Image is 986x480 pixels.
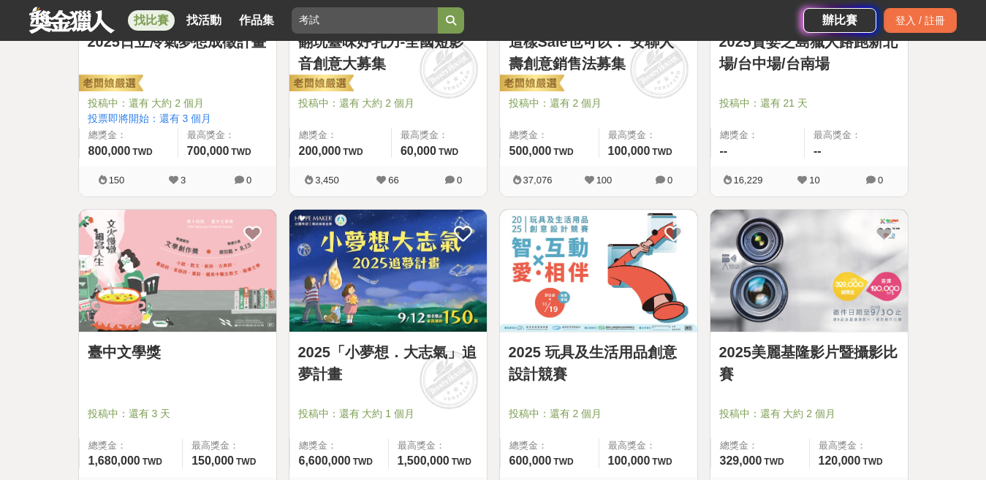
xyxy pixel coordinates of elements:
span: 800,000 [88,145,131,157]
span: 最高獎金： [398,438,478,453]
span: TWD [553,457,573,467]
a: 2025 玩具及生活用品創意設計競賽 [509,341,689,385]
span: TWD [231,147,251,157]
span: 10 [809,175,819,186]
span: 60,000 [401,145,436,157]
span: 1,500,000 [398,454,450,467]
a: 2025「小夢想．大志氣」追夢計畫 [298,341,478,385]
span: 3,450 [315,175,339,186]
span: 100 [596,175,613,186]
span: -- [720,145,728,157]
span: 最高獎金： [191,438,267,453]
a: Cover Image [79,210,276,332]
span: 總獎金： [88,438,174,453]
span: 120,000 [819,454,861,467]
a: 找比賽 [128,10,175,31]
span: TWD [132,147,152,157]
a: 2025美麗基隆影片暨攝影比賽 [719,341,899,385]
a: 辦比賽 [803,8,876,33]
span: 最高獎金： [401,128,478,142]
img: 老闆娘嚴選 [287,74,354,94]
span: 投稿中：還有 3 天 [88,406,268,422]
span: 最高獎金： [187,128,268,142]
span: TWD [439,147,458,157]
span: 總獎金： [88,128,169,142]
span: 投稿中：還有 大約 2 個月 [88,96,268,111]
span: TWD [652,147,672,157]
span: TWD [236,457,256,467]
span: 600,000 [509,454,552,467]
span: 投稿中：還有 大約 2 個月 [298,96,478,111]
span: 100,000 [608,145,651,157]
span: 投稿中：還有 大約 2 個月 [719,406,899,422]
span: TWD [343,147,363,157]
span: 6,600,000 [299,454,351,467]
span: 總獎金： [720,438,800,453]
a: Cover Image [710,210,908,332]
span: 0 [246,175,251,186]
img: Cover Image [79,210,276,332]
span: 329,000 [720,454,762,467]
img: Cover Image [289,210,487,332]
span: TWD [553,147,573,157]
span: 150,000 [191,454,234,467]
span: 200,000 [299,145,341,157]
a: 翻玩臺味好乳力-全國短影音創意大募集 [298,31,478,75]
span: TWD [862,457,882,467]
span: 16,229 [734,175,763,186]
a: 臺中文學獎 [88,341,268,363]
a: 2025日立冷氣夢想成徵計畫 [88,31,268,53]
div: 登入 / 註冊 [884,8,957,33]
a: 2025貪婪之島獵人路跑新北場/台中場/台南場 [719,31,899,75]
a: 找活動 [181,10,227,31]
span: 100,000 [608,454,651,467]
span: 700,000 [187,145,230,157]
span: 0 [667,175,672,186]
span: -- [814,145,822,157]
span: 投稿中：還有 2 個月 [509,96,689,111]
span: 37,076 [523,175,553,186]
span: TWD [452,457,471,467]
span: 500,000 [509,145,552,157]
span: 總獎金： [509,128,590,142]
img: Cover Image [710,210,908,332]
a: Cover Image [289,210,487,332]
a: Cover Image [500,210,697,332]
span: 0 [878,175,883,186]
span: 66 [388,175,398,186]
span: TWD [652,457,672,467]
span: TWD [353,457,373,467]
a: 這樣Sale也可以： 安聯人壽創意銷售法募集 [509,31,689,75]
span: 最高獎金： [814,128,899,142]
span: 總獎金： [299,128,382,142]
span: 1,680,000 [88,454,140,467]
span: 投票即將開始：還有 3 個月 [88,111,268,126]
span: 總獎金： [720,128,796,142]
span: 150 [109,175,125,186]
span: 總獎金： [299,438,379,453]
span: 3 [181,175,186,186]
span: TWD [143,457,162,467]
a: 作品集 [233,10,280,31]
span: 0 [457,175,462,186]
span: TWD [764,457,784,467]
span: 投稿中：還有 大約 1 個月 [298,406,478,422]
span: 總獎金： [509,438,590,453]
span: 最高獎金： [608,438,689,453]
span: 投稿中：還有 21 天 [719,96,899,111]
img: 老闆娘嚴選 [76,74,143,94]
span: 最高獎金： [608,128,689,142]
span: 最高獎金： [819,438,899,453]
img: Cover Image [500,210,697,332]
input: 2025高通台灣AI黑客松 [292,7,438,34]
span: 投稿中：還有 2 個月 [509,406,689,422]
img: 老闆娘嚴選 [497,74,564,94]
